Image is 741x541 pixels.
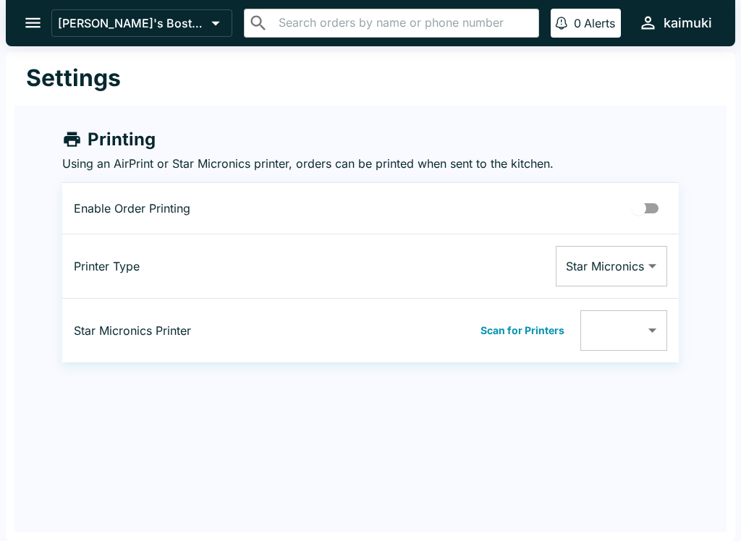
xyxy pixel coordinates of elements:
[74,259,287,273] p: Printer Type
[580,310,667,351] div: ​
[14,4,51,41] button: open drawer
[574,16,581,30] p: 0
[664,14,712,32] div: kaimuki
[74,323,287,338] p: Star Micronics Printer
[584,16,615,30] p: Alerts
[62,156,679,171] p: Using an AirPrint or Star Micronics printer, orders can be printed when sent to the kitchen.
[476,320,569,341] button: Scan for Printers
[274,13,533,33] input: Search orders by name or phone number
[632,7,718,38] button: kaimuki
[74,201,287,216] p: Enable Order Printing
[51,9,232,37] button: [PERSON_NAME]'s Boston Pizza
[580,310,667,351] div: Available Printers
[58,16,206,30] p: [PERSON_NAME]'s Boston Pizza
[556,246,667,286] div: Star Micronics
[26,64,121,93] h1: Settings
[88,129,156,150] h4: Printing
